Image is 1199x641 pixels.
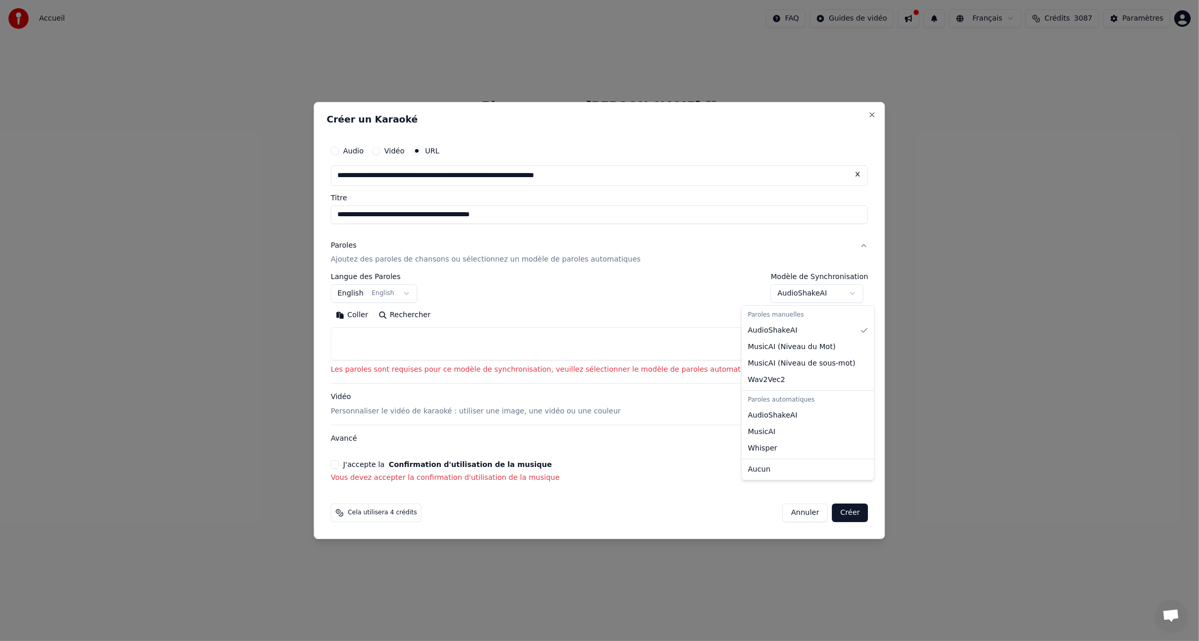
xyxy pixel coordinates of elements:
[744,308,872,322] div: Paroles manuelles
[748,375,785,385] span: Wav2Vec2
[748,410,797,421] span: AudioShakeAI
[748,342,835,352] span: MusicAI ( Niveau du Mot )
[748,443,777,454] span: Whisper
[748,325,797,336] span: AudioShakeAI
[748,427,776,437] span: MusicAI
[744,393,872,407] div: Paroles automatiques
[748,358,855,369] span: MusicAI ( Niveau de sous-mot )
[748,464,770,475] span: Aucun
